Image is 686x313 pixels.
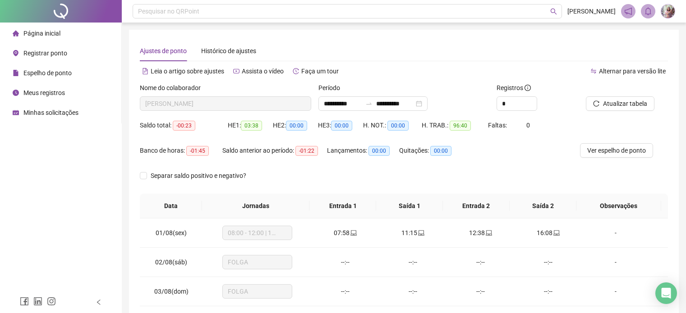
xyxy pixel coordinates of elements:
[241,121,262,131] span: 03:38
[454,286,507,296] div: --:--
[399,145,465,156] div: Quitações:
[550,8,557,15] span: search
[522,286,575,296] div: --:--
[186,146,209,156] span: -01:45
[387,286,440,296] div: --:--
[309,194,376,218] th: Entrada 1
[242,68,284,75] span: Assista o vídeo
[655,282,677,304] div: Open Intercom Messenger
[33,297,42,306] span: linkedin
[593,100,599,107] span: reload
[454,257,507,267] div: --:--
[202,194,309,218] th: Jornadas
[228,226,287,240] span: 08:00 - 12:00 | 13:15 - 17:00
[454,228,507,238] div: 12:38
[319,286,372,296] div: --:--
[140,194,202,218] th: Data
[228,255,287,269] span: FOLGA
[387,121,409,131] span: 00:00
[644,7,652,15] span: bell
[497,83,531,93] span: Registros
[147,171,250,181] span: Separar saldo positivo e negativo?
[376,194,443,218] th: Saída 1
[13,50,19,56] span: environment
[522,228,575,238] div: 16:08
[140,145,222,156] div: Banco de horas:
[331,121,352,131] span: 00:00
[587,145,646,155] span: Ver espelho de ponto
[661,5,675,18] img: 83939
[363,120,422,131] div: H. NOT.:
[525,85,531,91] span: info-circle
[485,230,492,236] span: laptop
[522,257,575,267] div: --:--
[580,143,653,158] button: Ver espelho de ponto
[295,146,318,156] span: -01:22
[488,122,508,129] span: Faltas:
[140,47,187,54] span: Ajustes de ponto
[450,121,471,131] span: 96:40
[201,47,256,54] span: Histórico de ajustes
[142,68,148,74] span: file-text
[273,120,318,131] div: HE 2:
[156,229,187,236] span: 01/08(sex)
[228,285,287,298] span: FOLGA
[228,120,273,131] div: HE 1:
[624,7,632,15] span: notification
[365,100,373,107] span: swap-right
[13,109,19,116] span: schedule
[293,68,299,74] span: history
[140,83,207,93] label: Nome do colaborador
[13,90,19,96] span: clock-circle
[23,30,60,37] span: Página inicial
[318,83,346,93] label: Período
[510,194,576,218] th: Saída 2
[233,68,239,74] span: youtube
[173,121,195,131] span: -00:23
[154,288,189,295] span: 03/08(dom)
[13,30,19,36] span: home
[422,120,488,131] div: H. TRAB.:
[387,257,440,267] div: --:--
[155,259,187,266] span: 02/08(sáb)
[526,122,530,129] span: 0
[603,99,647,109] span: Atualizar tabela
[567,6,616,16] span: [PERSON_NAME]
[319,228,372,238] div: 07:58
[151,68,224,75] span: Leia o artigo sobre ajustes
[589,228,642,238] div: -
[589,286,642,296] div: -
[23,50,67,57] span: Registrar ponto
[365,100,373,107] span: to
[430,146,451,156] span: 00:00
[23,89,65,96] span: Meus registros
[599,68,666,75] span: Alternar para versão lite
[350,230,357,236] span: laptop
[23,109,78,116] span: Minhas solicitações
[590,68,597,74] span: swap
[319,257,372,267] div: --:--
[47,297,56,306] span: instagram
[318,120,363,131] div: HE 3:
[286,121,307,131] span: 00:00
[586,96,654,111] button: Atualizar tabela
[443,194,510,218] th: Entrada 2
[552,230,560,236] span: laptop
[584,201,654,211] span: Observações
[20,297,29,306] span: facebook
[387,228,440,238] div: 11:15
[327,145,399,156] div: Lançamentos:
[589,257,642,267] div: -
[576,194,661,218] th: Observações
[222,145,327,156] div: Saldo anterior ao período:
[301,68,339,75] span: Faça um tour
[145,97,306,110] span: LORRANA ROSA DE SOUZA PRATES
[368,146,390,156] span: 00:00
[23,69,72,77] span: Espelho de ponto
[140,120,228,131] div: Saldo total:
[417,230,424,236] span: laptop
[13,70,19,76] span: file
[96,299,102,305] span: left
